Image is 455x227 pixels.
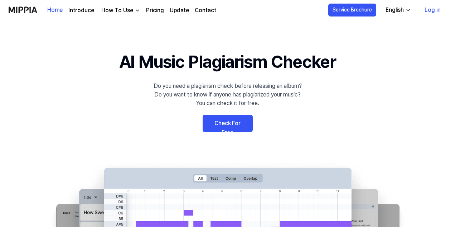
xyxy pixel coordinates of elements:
[328,4,376,16] button: Service Brochure
[380,3,415,17] button: English
[100,6,140,15] button: How To Use
[154,82,302,108] div: Do you need a plagiarism check before releasing an album? Do you want to know if anyone has plagi...
[146,6,164,15] a: Pricing
[203,115,253,132] a: Check For Free
[68,6,94,15] a: Introduce
[195,6,216,15] a: Contact
[47,0,63,20] a: Home
[384,6,405,14] div: English
[119,49,336,75] h1: AI Music Plagiarism Checker
[135,8,140,13] img: down
[170,6,189,15] a: Update
[100,6,135,15] div: How To Use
